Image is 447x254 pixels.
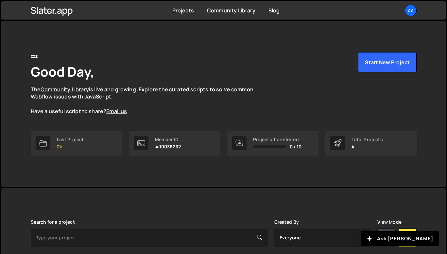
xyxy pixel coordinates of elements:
[358,52,417,72] button: Start New Project
[31,219,75,225] label: Search for a project
[41,86,89,93] a: Community Library
[31,52,38,60] div: zzz
[274,219,299,225] label: Created By
[377,219,402,225] label: View Mode
[253,137,302,142] div: Projects Transferred
[106,108,127,115] a: Email us
[172,7,194,14] a: Projects
[31,131,122,156] a: Last Project 2k
[405,5,417,16] a: zz
[31,86,266,115] p: The is live and growing. Explore the curated scripts to solve common Webflow issues with JavaScri...
[268,7,280,14] a: Blog
[31,63,94,81] h1: Good Day,
[207,7,255,14] a: Community Library
[155,144,181,149] p: #10038232
[352,144,383,149] p: 4
[352,137,383,142] div: Total Projects
[361,231,439,246] button: Ask [PERSON_NAME]
[57,137,84,142] div: Last Project
[31,229,268,247] input: Type your project...
[155,137,181,142] div: Member ID
[57,144,84,149] p: 2k
[290,144,302,149] span: 0 / 10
